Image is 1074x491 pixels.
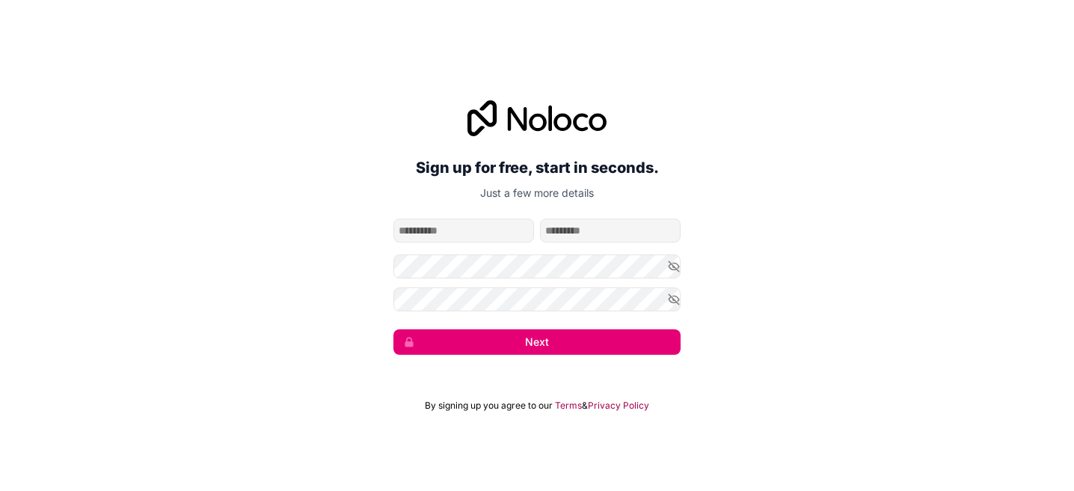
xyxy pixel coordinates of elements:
p: Just a few more details [393,186,681,201]
button: Next [393,329,681,355]
h2: Sign up for free, start in seconds. [393,154,681,181]
a: Privacy Policy [588,400,649,412]
span: & [582,400,588,412]
input: given-name [393,219,534,243]
input: Password [393,254,681,278]
span: By signing up you agree to our [425,400,553,412]
input: Confirm password [393,287,681,311]
input: family-name [540,219,681,243]
a: Terms [555,400,582,412]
